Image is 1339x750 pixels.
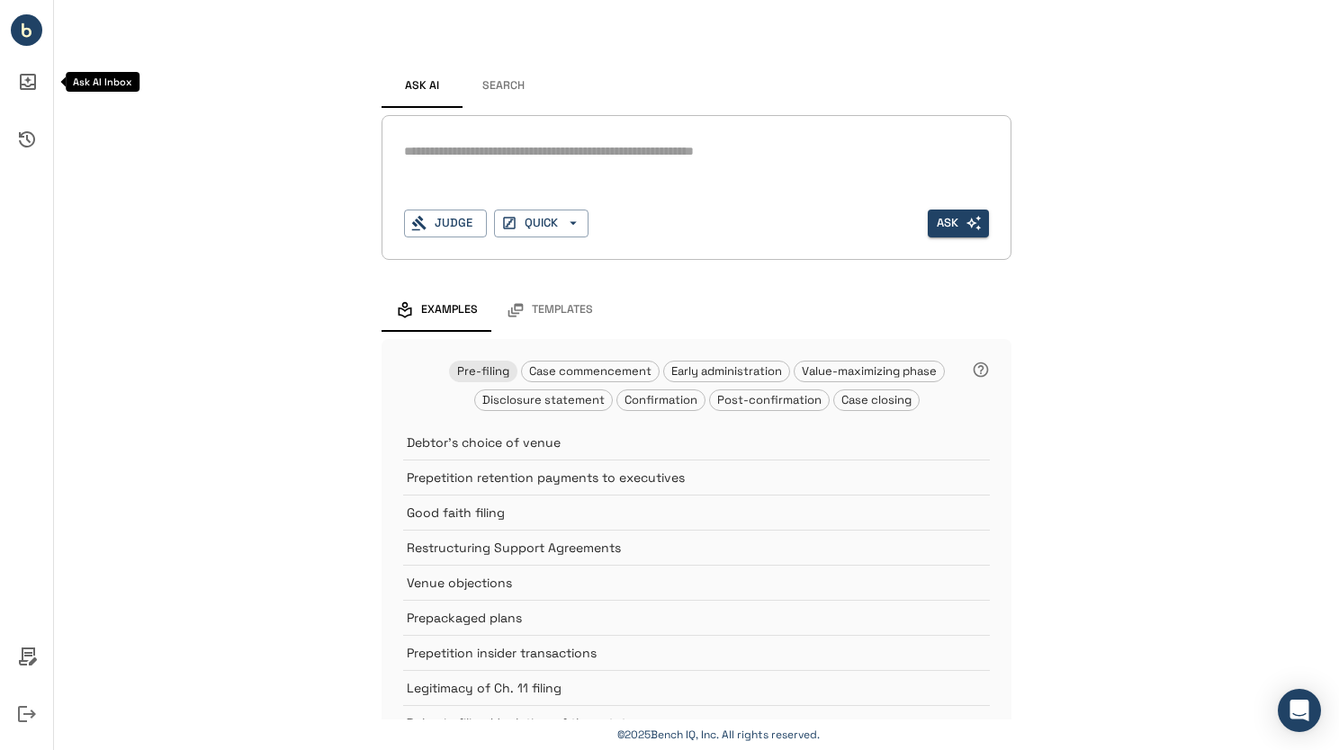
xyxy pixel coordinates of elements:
[403,565,990,600] div: Venue objections
[407,574,945,592] p: Venue objections
[664,363,789,379] span: Early administration
[407,504,945,522] p: Good faith filing
[834,392,919,407] span: Case closing
[407,609,945,627] p: Prepackaged plans
[710,392,829,407] span: Post-confirmation
[532,303,593,317] span: Templates
[404,210,487,237] button: Judge
[663,361,790,382] div: Early administration
[463,65,544,108] button: Search
[407,679,945,697] p: Legitimacy of Ch. 11 filing
[407,433,945,451] p: Debtor's choice of venue
[407,469,945,487] p: Prepetition retention payments to executives
[407,539,945,557] p: Restructuring Support Agreements
[522,363,659,379] span: Case commencement
[450,363,517,379] span: Pre-filing
[403,705,990,740] div: Delay in filing/depletion of the estate
[403,495,990,530] div: Good faith filing
[405,79,439,94] span: Ask AI
[616,389,705,411] div: Confirmation
[833,389,920,411] div: Case closing
[403,670,990,705] div: Legitimacy of Ch. 11 filing
[1278,689,1321,732] div: Open Intercom Messenger
[403,530,990,565] div: Restructuring Support Agreements
[617,392,705,407] span: Confirmation
[794,361,945,382] div: Value-maximizing phase
[521,361,660,382] div: Case commencement
[407,714,945,732] p: Delay in filing/depletion of the estate
[403,460,990,495] div: Prepetition retention payments to executives
[475,392,612,407] span: Disclosure statement
[709,389,830,411] div: Post-confirmation
[382,289,1011,332] div: examples and templates tabs
[403,600,990,635] div: Prepackaged plans
[795,363,944,379] span: Value-maximizing phase
[494,210,589,237] button: QUICK
[403,425,990,460] div: Debtor's choice of venue
[421,303,478,317] span: Examples
[474,389,613,411] div: Disclosure statement
[66,72,139,92] div: Ask AI Inbox
[928,210,989,237] span: Enter search text
[449,361,517,382] div: Pre-filing
[407,644,945,662] p: Prepetition insider transactions
[928,210,989,237] button: Ask
[403,635,990,670] div: Prepetition insider transactions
